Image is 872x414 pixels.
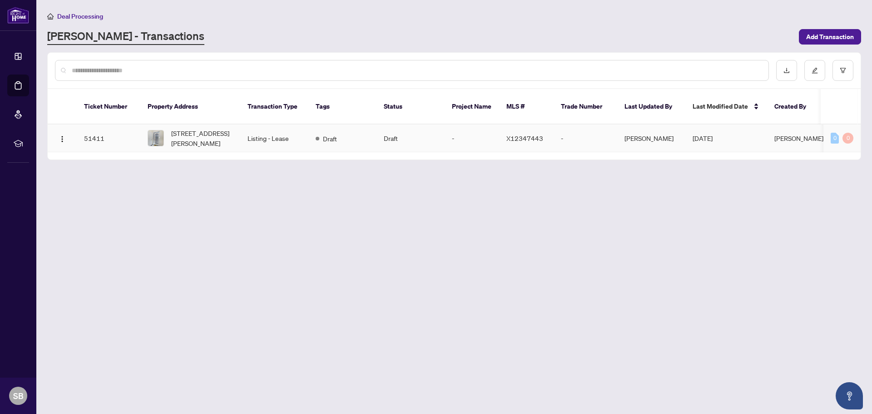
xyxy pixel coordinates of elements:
[57,12,103,20] span: Deal Processing
[506,134,543,142] span: X12347443
[77,125,140,152] td: 51411
[842,133,853,144] div: 0
[799,29,861,45] button: Add Transaction
[47,13,54,20] span: home
[693,101,748,111] span: Last Modified Date
[836,382,863,409] button: Open asap
[812,67,818,74] span: edit
[774,134,823,142] span: [PERSON_NAME]
[806,30,854,44] span: Add Transaction
[617,125,685,152] td: [PERSON_NAME]
[377,125,445,152] td: Draft
[617,89,685,125] th: Last Updated By
[140,89,240,125] th: Property Address
[148,130,163,146] img: thumbnail-img
[445,125,499,152] td: -
[831,133,839,144] div: 0
[783,67,790,74] span: download
[77,89,140,125] th: Ticket Number
[499,89,554,125] th: MLS #
[13,389,24,402] span: SB
[445,89,499,125] th: Project Name
[47,29,204,45] a: [PERSON_NAME] - Transactions
[685,89,767,125] th: Last Modified Date
[554,125,617,152] td: -
[240,89,308,125] th: Transaction Type
[240,125,308,152] td: Listing - Lease
[767,89,822,125] th: Created By
[59,135,66,143] img: Logo
[693,134,713,142] span: [DATE]
[308,89,377,125] th: Tags
[171,128,233,148] span: [STREET_ADDRESS][PERSON_NAME]
[776,60,797,81] button: download
[840,67,846,74] span: filter
[554,89,617,125] th: Trade Number
[832,60,853,81] button: filter
[323,134,337,144] span: Draft
[55,131,69,145] button: Logo
[7,7,29,24] img: logo
[804,60,825,81] button: edit
[377,89,445,125] th: Status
